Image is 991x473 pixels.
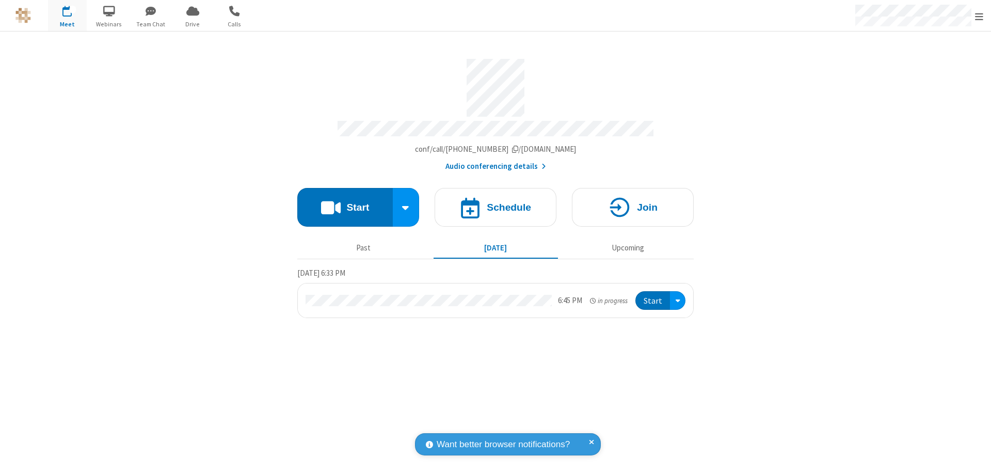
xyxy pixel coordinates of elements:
[635,291,670,310] button: Start
[487,202,531,212] h4: Schedule
[173,20,212,29] span: Drive
[566,238,690,258] button: Upcoming
[572,188,694,227] button: Join
[590,296,628,306] em: in progress
[297,51,694,172] section: Account details
[90,20,129,29] span: Webinars
[445,161,546,172] button: Audio conferencing details
[48,20,87,29] span: Meet
[670,291,685,310] div: Open menu
[558,295,582,307] div: 6:45 PM
[301,238,426,258] button: Past
[297,267,694,319] section: Today's Meetings
[70,6,76,13] div: 1
[393,188,420,227] div: Start conference options
[297,268,345,278] span: [DATE] 6:33 PM
[346,202,369,212] h4: Start
[132,20,170,29] span: Team Chat
[437,438,570,451] span: Want better browser notifications?
[415,144,577,154] span: Copy my meeting room link
[637,202,658,212] h4: Join
[434,238,558,258] button: [DATE]
[215,20,254,29] span: Calls
[15,8,31,23] img: QA Selenium DO NOT DELETE OR CHANGE
[297,188,393,227] button: Start
[435,188,556,227] button: Schedule
[415,144,577,155] button: Copy my meeting room linkCopy my meeting room link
